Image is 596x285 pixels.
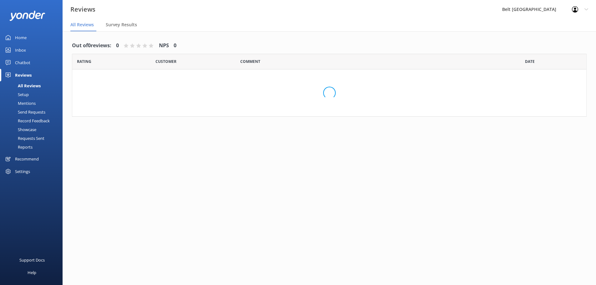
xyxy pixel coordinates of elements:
div: Home [15,31,27,44]
a: Record Feedback [4,116,63,125]
div: Settings [15,165,30,178]
div: All Reviews [4,81,41,90]
div: Support Docs [19,254,45,266]
span: Date [155,59,176,64]
div: Reviews [15,69,32,81]
span: Survey Results [106,22,137,28]
div: Record Feedback [4,116,50,125]
h4: NPS [159,42,169,50]
div: Reports [4,143,33,151]
a: All Reviews [4,81,63,90]
h4: 0 [174,42,176,50]
div: Chatbot [15,56,30,69]
span: All Reviews [70,22,94,28]
a: Setup [4,90,63,99]
div: Showcase [4,125,36,134]
div: Mentions [4,99,36,108]
a: Showcase [4,125,63,134]
div: Recommend [15,153,39,165]
a: Requests Sent [4,134,63,143]
span: Date [77,59,91,64]
div: Inbox [15,44,26,56]
a: Send Requests [4,108,63,116]
div: Help [28,266,36,279]
h4: Out of 0 reviews: [72,42,111,50]
span: Question [240,59,260,64]
img: yonder-white-logo.png [9,11,45,21]
h4: 0 [116,42,119,50]
div: Send Requests [4,108,45,116]
h3: Reviews [70,4,95,14]
a: Mentions [4,99,63,108]
div: Setup [4,90,29,99]
span: Date [525,59,535,64]
a: Reports [4,143,63,151]
div: Requests Sent [4,134,44,143]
